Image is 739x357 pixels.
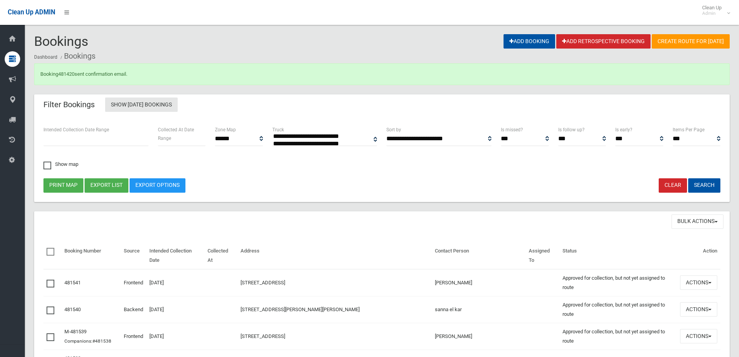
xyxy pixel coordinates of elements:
th: Booking Number [61,242,121,269]
td: sanna el kar [432,296,526,323]
button: Actions [680,329,717,343]
td: Backend [121,296,146,323]
th: Collected At [204,242,237,269]
a: [STREET_ADDRESS] [241,280,285,286]
td: [PERSON_NAME] [432,269,526,296]
td: Approved for collection, but not yet assigned to route [559,269,677,296]
td: Approved for collection, but not yet assigned to route [559,323,677,350]
td: [DATE] [146,269,205,296]
span: Show map [43,162,78,167]
th: Contact Person [432,242,526,269]
small: Companions: [64,338,112,344]
a: [STREET_ADDRESS][PERSON_NAME][PERSON_NAME] [241,306,360,312]
a: Show [DATE] Bookings [105,98,178,112]
a: 481541 [64,280,81,286]
a: 481420 [58,71,74,77]
header: Filter Bookings [34,97,104,112]
td: [DATE] [146,323,205,350]
div: Booking sent confirmation email. [34,63,730,85]
td: Frontend [121,323,146,350]
td: Approved for collection, but not yet assigned to route [559,296,677,323]
button: Actions [680,275,717,290]
td: [PERSON_NAME] [432,323,526,350]
button: Actions [680,302,717,317]
a: #481538 [92,338,111,344]
span: Clean Up ADMIN [8,9,55,16]
li: Bookings [59,49,95,63]
a: [STREET_ADDRESS] [241,333,285,339]
a: Dashboard [34,54,57,60]
th: Assigned To [526,242,559,269]
span: Clean Up [698,5,729,16]
th: Intended Collection Date [146,242,205,269]
a: Add Booking [504,34,555,49]
a: Export Options [130,178,185,193]
a: Create route for [DATE] [652,34,730,49]
button: Search [688,178,720,193]
small: Admin [702,10,722,16]
th: Status [559,242,677,269]
a: Add Retrospective Booking [556,34,651,49]
a: 481540 [64,306,81,312]
label: Truck [272,125,284,134]
button: Print map [43,178,83,193]
button: Export list [85,178,128,193]
td: Frontend [121,269,146,296]
td: [DATE] [146,296,205,323]
span: Bookings [34,33,88,49]
th: Action [677,242,720,269]
th: Address [237,242,432,269]
button: Bulk Actions [672,214,723,229]
th: Source [121,242,146,269]
a: M-481539 [64,329,87,334]
a: Clear [659,178,687,193]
